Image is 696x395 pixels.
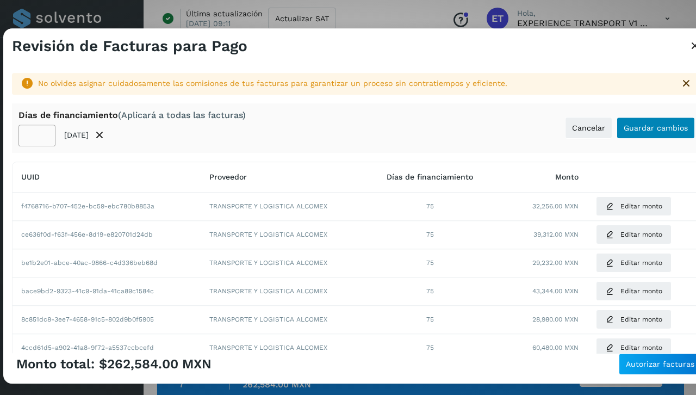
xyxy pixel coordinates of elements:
[532,287,579,297] span: 43,344.00 MXN
[13,193,201,221] td: f4768716-b707-452e-bc59-ebc780b8853a
[620,315,662,325] span: Editar monto
[532,202,579,212] span: 32,256.00 MXN
[21,173,40,182] span: UUID
[596,310,672,330] button: Editar monto
[201,334,366,362] td: TRANSPORTE Y LOGISTICA ALCOMEX
[201,306,366,334] td: TRANSPORTE Y LOGISTICA ALCOMEX
[366,277,494,306] td: 75
[38,78,671,89] div: No olvides asignar cuidadosamente las comisiones de tus facturas para garantizar un proceso sin c...
[13,249,201,277] td: be1b2e01-abce-40ac-9866-c4d336beb68d
[565,117,612,139] button: Cancelar
[532,258,579,268] span: 29,232.00 MXN
[596,197,672,217] button: Editar monto
[13,306,201,334] td: 8c851dc8-3ee7-4658-91c5-802d9b0f5905
[16,356,95,372] span: Monto total:
[201,249,366,277] td: TRANSPORTE Y LOGISTICA ALCOMEX
[366,334,494,362] td: 75
[18,110,246,120] div: Días de financiamiento
[596,225,672,245] button: Editar monto
[532,343,579,353] span: 60,480.00 MXN
[533,230,579,240] span: 39,312.00 MXN
[201,221,366,249] td: TRANSPORTE Y LOGISTICA ALCOMEX
[366,193,494,221] td: 75
[626,361,694,368] span: Autorizar facturas
[620,258,662,268] span: Editar monto
[596,282,672,301] button: Editar monto
[620,202,662,212] span: Editar monto
[366,249,494,277] td: 75
[620,287,662,297] span: Editar monto
[118,110,246,120] span: (Aplicará a todas las facturas)
[532,315,579,325] span: 28,980.00 MXN
[572,124,605,132] span: Cancelar
[366,306,494,334] td: 75
[620,343,662,353] span: Editar monto
[13,334,201,362] td: 4ccd61d5-a902-41a8-9f72-a5537ccbcefd
[13,277,201,306] td: bace9bd2-9323-41c9-91da-41ca89c1584c
[617,117,695,139] button: Guardar cambios
[201,277,366,306] td: TRANSPORTE Y LOGISTICA ALCOMEX
[64,131,89,140] p: [DATE]
[99,356,212,372] span: $262,584.00 MXN
[620,230,662,240] span: Editar monto
[387,173,473,182] span: Días de financiamiento
[624,124,688,132] span: Guardar cambios
[201,193,366,221] td: TRANSPORTE Y LOGISTICA ALCOMEX
[209,173,247,182] span: Proveedor
[596,254,672,273] button: Editar monto
[366,221,494,249] td: 75
[555,173,579,182] span: Monto
[13,221,201,249] td: ce636f0d-f63f-456e-8d19-e820701d24db
[12,37,247,55] h3: Revisión de Facturas para Pago
[596,338,672,358] button: Editar monto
